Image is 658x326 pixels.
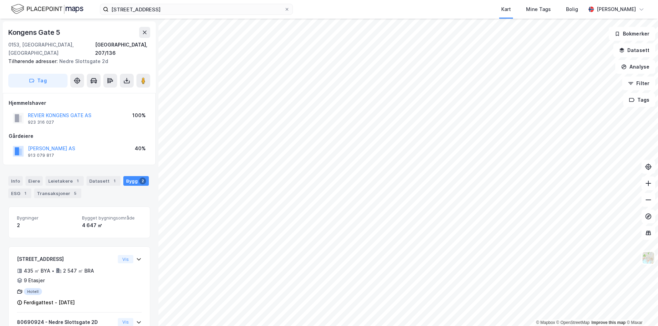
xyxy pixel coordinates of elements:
div: 1 [22,190,29,197]
div: 2 547 ㎡ BRA [63,267,94,275]
div: 1 [111,177,118,184]
a: Mapbox [536,320,555,325]
div: Kongens Gate 5 [8,27,62,38]
span: Bygninger [17,215,76,221]
div: 100% [132,111,146,120]
input: Søk på adresse, matrikkel, gårdeiere, leietakere eller personer [109,4,284,14]
div: Ferdigattest - [DATE] [24,298,75,307]
div: Kontrollprogram for chat [624,293,658,326]
iframe: Chat Widget [624,293,658,326]
button: Tag [8,74,68,88]
span: Tilhørende adresser: [8,58,59,64]
div: Info [8,176,23,186]
div: Kart [501,5,511,13]
div: ESG [8,189,31,198]
button: Datasett [613,43,655,57]
div: Gårdeiere [9,132,150,140]
div: [PERSON_NAME] [597,5,636,13]
div: • [52,268,54,274]
div: Bygg [123,176,149,186]
div: Bolig [566,5,578,13]
div: 2 [17,221,76,230]
div: 5 [72,190,79,197]
button: Vis [118,255,133,263]
div: 923 316 027 [28,120,54,125]
span: Bygget bygningsområde [82,215,142,221]
img: Z [642,251,655,264]
button: Bokmerker [609,27,655,41]
div: Leietakere [45,176,84,186]
button: Filter [622,77,655,90]
button: Analyse [615,60,655,74]
div: Nedre Slottsgate 2d [8,57,145,65]
a: OpenStreetMap [556,320,590,325]
a: Improve this map [592,320,626,325]
div: 4 647 ㎡ [82,221,142,230]
div: 913 079 817 [28,153,54,158]
div: 1 [74,177,81,184]
div: Hjemmelshaver [9,99,150,107]
div: 435 ㎡ BYA [24,267,50,275]
div: [GEOGRAPHIC_DATA], 207/136 [95,41,150,57]
div: 9 Etasjer [24,276,45,285]
button: Tags [623,93,655,107]
div: Transaksjoner [34,189,81,198]
div: Eiere [25,176,43,186]
div: Datasett [86,176,121,186]
div: 40% [135,144,146,153]
div: Mine Tags [526,5,551,13]
div: 2 [139,177,146,184]
div: [STREET_ADDRESS] [17,255,115,263]
div: 0153, [GEOGRAPHIC_DATA], [GEOGRAPHIC_DATA] [8,41,95,57]
img: logo.f888ab2527a4732fd821a326f86c7f29.svg [11,3,83,15]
